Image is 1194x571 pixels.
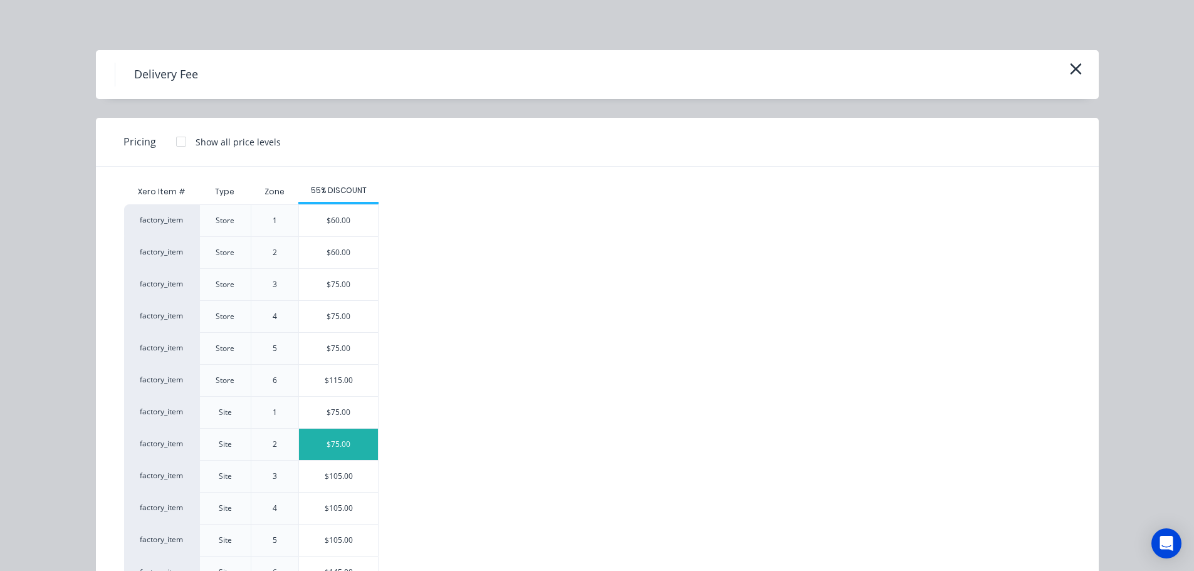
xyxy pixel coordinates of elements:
[219,535,232,546] div: Site
[124,268,199,300] div: factory_item
[205,176,244,207] div: Type
[299,525,378,556] div: $105.00
[273,247,277,258] div: 2
[273,439,277,450] div: 2
[216,311,234,322] div: Store
[219,471,232,482] div: Site
[299,301,378,332] div: $75.00
[299,269,378,300] div: $75.00
[124,300,199,332] div: factory_item
[299,333,378,364] div: $75.00
[124,460,199,492] div: factory_item
[196,135,281,149] div: Show all price levels
[273,279,277,290] div: 3
[123,134,156,149] span: Pricing
[124,179,199,204] div: Xero Item #
[299,237,378,268] div: $60.00
[299,493,378,524] div: $105.00
[219,503,232,514] div: Site
[273,311,277,322] div: 4
[273,375,277,386] div: 6
[124,364,199,396] div: factory_item
[299,429,378,460] div: $75.00
[219,439,232,450] div: Site
[124,332,199,364] div: factory_item
[219,407,232,418] div: Site
[216,343,234,354] div: Store
[216,215,234,226] div: Store
[299,205,378,236] div: $60.00
[299,397,378,428] div: $75.00
[298,185,379,196] div: 55% DISCOUNT
[216,279,234,290] div: Store
[299,365,378,396] div: $115.00
[273,343,277,354] div: 5
[124,204,199,236] div: factory_item
[273,535,277,546] div: 5
[273,215,277,226] div: 1
[124,524,199,556] div: factory_item
[115,63,217,86] h4: Delivery Fee
[1151,528,1181,558] div: Open Intercom Messenger
[124,428,199,460] div: factory_item
[124,236,199,268] div: factory_item
[299,461,378,492] div: $105.00
[124,492,199,524] div: factory_item
[273,407,277,418] div: 1
[216,247,234,258] div: Store
[124,396,199,428] div: factory_item
[273,471,277,482] div: 3
[216,375,234,386] div: Store
[273,503,277,514] div: 4
[254,176,295,207] div: Zone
